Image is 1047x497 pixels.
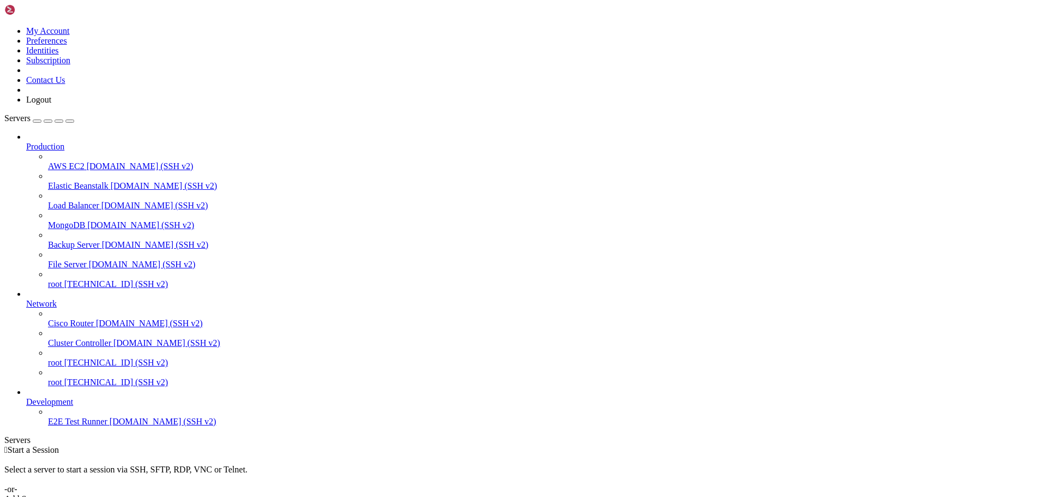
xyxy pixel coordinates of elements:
[48,407,1043,427] li: E2E Test Runner [DOMAIN_NAME] (SSH v2)
[26,36,67,45] a: Preferences
[101,201,208,210] span: [DOMAIN_NAME] (SSH v2)
[64,279,168,289] span: [TECHNICAL_ID] (SSH v2)
[26,56,70,65] a: Subscription
[48,338,1043,348] a: Cluster Controller [DOMAIN_NAME] (SSH v2)
[96,319,203,328] span: [DOMAIN_NAME] (SSH v2)
[26,387,1043,427] li: Development
[26,142,64,151] span: Production
[48,201,99,210] span: Load Balancer
[48,250,1043,270] li: File Server [DOMAIN_NAME] (SSH v2)
[48,191,1043,211] li: Load Balancer [DOMAIN_NAME] (SSH v2)
[48,240,1043,250] a: Backup Server [DOMAIN_NAME] (SSH v2)
[102,240,209,249] span: [DOMAIN_NAME] (SSH v2)
[48,368,1043,387] li: root [TECHNICAL_ID] (SSH v2)
[48,181,109,190] span: Elastic Beanstalk
[48,279,1043,289] a: root [TECHNICAL_ID] (SSH v2)
[64,378,168,387] span: [TECHNICAL_ID] (SSH v2)
[48,152,1043,171] li: AWS EC2 [DOMAIN_NAME] (SSH v2)
[26,397,73,406] span: Development
[26,142,1043,152] a: Production
[48,338,111,348] span: Cluster Controller
[48,378,1043,387] a: root [TECHNICAL_ID] (SSH v2)
[87,220,194,230] span: [DOMAIN_NAME] (SSH v2)
[48,328,1043,348] li: Cluster Controller [DOMAIN_NAME] (SSH v2)
[4,113,74,123] a: Servers
[110,417,216,426] span: [DOMAIN_NAME] (SSH v2)
[48,378,62,387] span: root
[48,309,1043,328] li: Cisco Router [DOMAIN_NAME] (SSH v2)
[26,397,1043,407] a: Development
[48,211,1043,230] li: MongoDB [DOMAIN_NAME] (SSH v2)
[26,289,1043,387] li: Network
[64,358,168,367] span: [TECHNICAL_ID] (SSH v2)
[48,220,85,230] span: MongoDB
[48,319,1043,328] a: Cisco Router [DOMAIN_NAME] (SSH v2)
[48,417,107,426] span: E2E Test Runner
[48,181,1043,191] a: Elastic Beanstalk [DOMAIN_NAME] (SSH v2)
[26,46,59,55] a: Identities
[48,220,1043,230] a: MongoDB [DOMAIN_NAME] (SSH v2)
[4,113,31,123] span: Servers
[48,348,1043,368] li: root [TECHNICAL_ID] (SSH v2)
[26,132,1043,289] li: Production
[48,240,100,249] span: Backup Server
[48,319,94,328] span: Cisco Router
[48,201,1043,211] a: Load Balancer [DOMAIN_NAME] (SSH v2)
[26,75,65,85] a: Contact Us
[48,171,1043,191] li: Elastic Beanstalk [DOMAIN_NAME] (SSH v2)
[4,445,8,454] span: 
[26,299,1043,309] a: Network
[48,358,62,367] span: root
[4,455,1043,494] div: Select a server to start a session via SSH, SFTP, RDP, VNC or Telnet. -or-
[48,161,85,171] span: AWS EC2
[4,435,1043,445] div: Servers
[48,260,1043,270] a: File Server [DOMAIN_NAME] (SSH v2)
[111,181,218,190] span: [DOMAIN_NAME] (SSH v2)
[26,299,57,308] span: Network
[48,417,1043,427] a: E2E Test Runner [DOMAIN_NAME] (SSH v2)
[89,260,196,269] span: [DOMAIN_NAME] (SSH v2)
[48,279,62,289] span: root
[48,161,1043,171] a: AWS EC2 [DOMAIN_NAME] (SSH v2)
[48,270,1043,289] li: root [TECHNICAL_ID] (SSH v2)
[113,338,220,348] span: [DOMAIN_NAME] (SSH v2)
[87,161,194,171] span: [DOMAIN_NAME] (SSH v2)
[48,358,1043,368] a: root [TECHNICAL_ID] (SSH v2)
[48,230,1043,250] li: Backup Server [DOMAIN_NAME] (SSH v2)
[48,260,87,269] span: File Server
[8,445,59,454] span: Start a Session
[26,95,51,104] a: Logout
[26,26,70,35] a: My Account
[4,4,67,15] img: Shellngn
